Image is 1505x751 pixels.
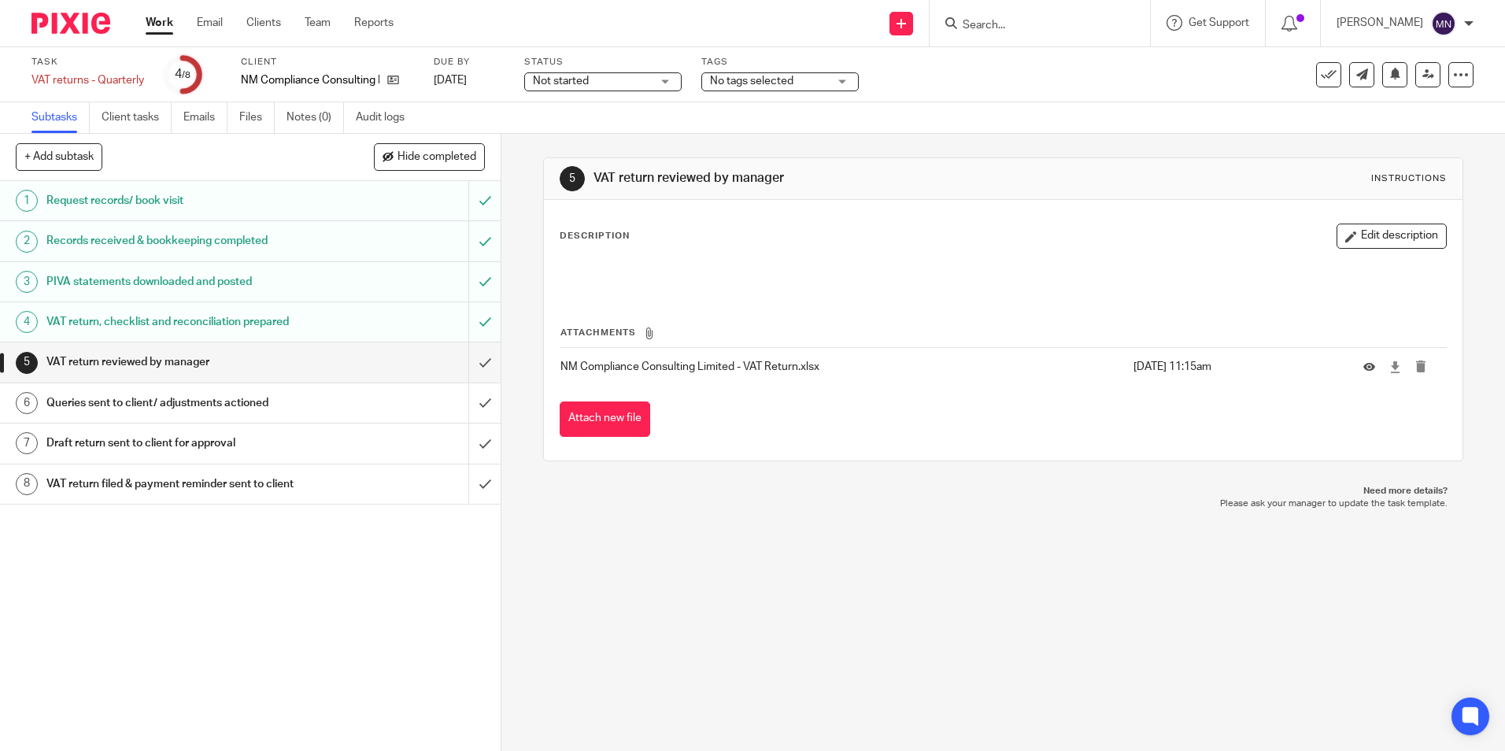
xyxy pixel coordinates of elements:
a: Files [239,102,275,133]
a: Team [305,15,331,31]
p: [DATE] 11:15am [1133,359,1340,375]
span: Not started [533,76,589,87]
img: Pixie [31,13,110,34]
div: VAT returns - Quarterly [31,72,144,88]
div: 4 [175,65,190,83]
p: NM Compliance Consulting Limited - VAT Return.xlsx [560,359,1125,375]
small: /8 [182,71,190,80]
a: Work [146,15,173,31]
div: Instructions [1371,172,1447,185]
h1: Queries sent to client/ adjustments actioned [46,391,317,415]
h1: Records received & bookkeeping completed [46,229,317,253]
a: Reports [354,15,394,31]
a: Subtasks [31,102,90,133]
div: 5 [16,352,38,374]
label: Tags [701,56,859,68]
span: No tags selected [710,76,793,87]
p: Need more details? [559,485,1447,498]
p: [PERSON_NAME] [1337,15,1423,31]
div: 6 [16,392,38,414]
div: 1 [16,190,38,212]
img: svg%3E [1431,11,1456,36]
button: Hide completed [374,143,485,170]
div: 4 [16,311,38,333]
a: Audit logs [356,102,416,133]
h1: VAT return, checklist and reconciliation prepared [46,310,317,334]
a: Download [1389,359,1401,375]
h1: Request records/ book visit [46,189,317,213]
a: Clients [246,15,281,31]
label: Status [524,56,682,68]
label: Client [241,56,414,68]
p: Please ask your manager to update the task template. [559,498,1447,510]
a: Emails [183,102,227,133]
h1: Draft return sent to client for approval [46,431,317,455]
div: 5 [560,166,585,191]
button: Edit description [1337,224,1447,249]
a: Email [197,15,223,31]
span: Hide completed [398,151,476,164]
div: 2 [16,231,38,253]
a: Client tasks [102,102,172,133]
span: Attachments [560,328,636,337]
label: Due by [434,56,505,68]
p: Description [560,230,630,242]
button: + Add subtask [16,143,102,170]
h1: VAT return filed & payment reminder sent to client [46,472,317,496]
span: Get Support [1189,17,1249,28]
a: Notes (0) [287,102,344,133]
input: Search [961,19,1103,33]
div: 7 [16,432,38,454]
div: 8 [16,473,38,495]
h1: VAT return reviewed by manager [46,350,317,374]
p: NM Compliance Consulting Ltd [241,72,379,88]
label: Task [31,56,144,68]
h1: PIVA statements downloaded and posted [46,270,317,294]
h1: VAT return reviewed by manager [593,170,1037,187]
div: 3 [16,271,38,293]
button: Attach new file [560,401,650,437]
span: [DATE] [434,75,467,86]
